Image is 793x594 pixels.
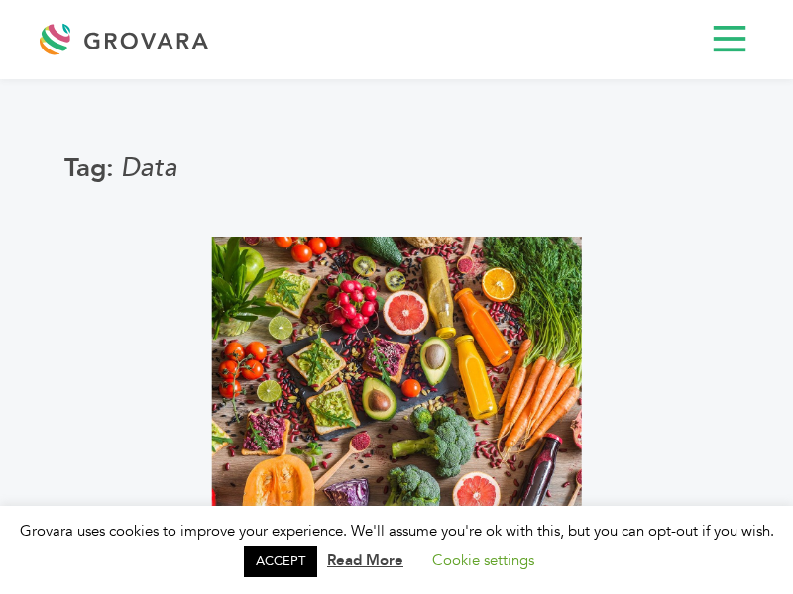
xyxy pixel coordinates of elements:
[20,521,774,571] span: Grovara uses cookies to improve your experience. We'll assume you're ok with this, but you can op...
[244,546,317,577] a: ACCEPT
[64,150,121,186] span: Tag
[327,550,403,570] a: Read More
[432,550,534,570] a: Cookie settings
[121,150,177,186] span: Data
